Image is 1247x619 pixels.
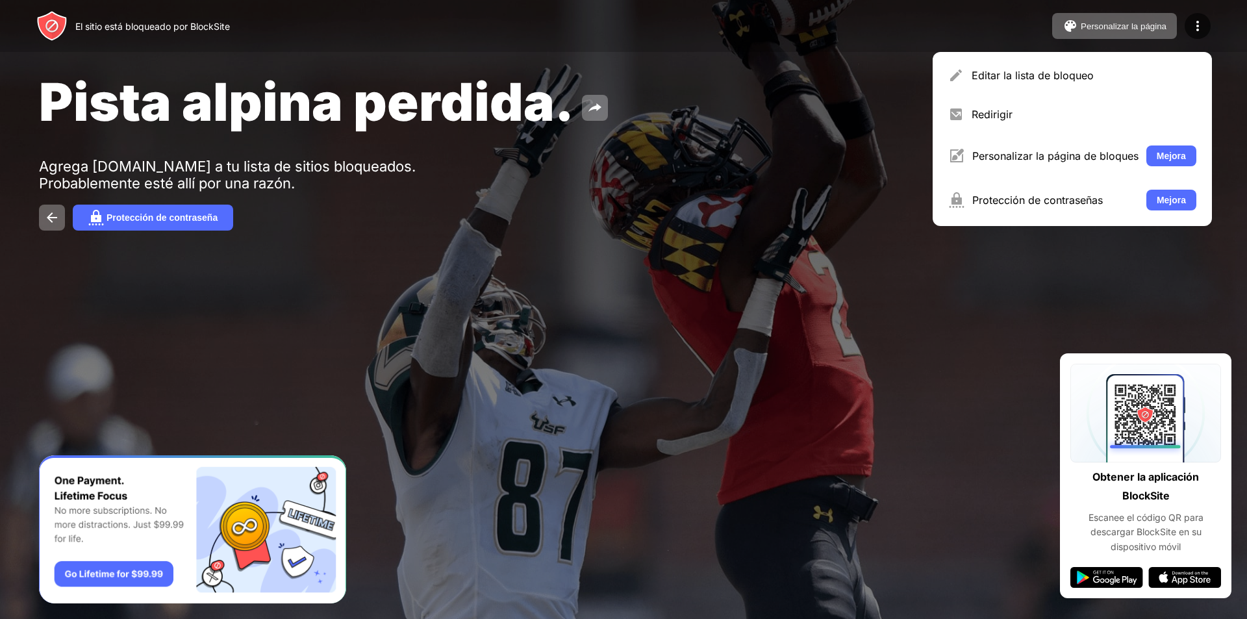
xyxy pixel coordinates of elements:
[36,10,68,42] img: header-logo.svg
[972,149,1139,162] font: Personalizar la página de bloques
[972,194,1103,207] font: Protección de contraseñas
[1070,567,1143,588] img: google-play.svg
[1157,195,1186,205] font: Mejora
[39,70,574,133] font: Pista alpina perdida.
[39,455,346,604] iframe: Banner
[972,108,1013,121] font: Redirigir
[1148,567,1221,588] img: app-store.svg
[948,192,964,208] img: menu-password.svg
[75,21,230,32] font: El sitio está bloqueado por BlockSite
[88,210,104,225] img: password.svg
[1089,512,1203,552] font: Escanee el código QR para descargar BlockSite en su dispositivo móvil
[587,100,603,116] img: share.svg
[1157,151,1186,161] font: Mejora
[948,68,964,83] img: menu-pencil.svg
[1081,21,1166,31] font: Personalizar la página
[1146,190,1196,210] button: Mejora
[1052,13,1177,39] button: Personalizar la página
[39,158,416,192] font: Agrega [DOMAIN_NAME] a tu lista de sitios bloqueados. Probablemente esté allí por una razón.
[948,107,964,122] img: menu-redirect.svg
[1146,145,1196,166] button: Mejora
[1092,470,1199,502] font: Obtener la aplicación BlockSite
[1070,364,1221,462] img: qrcode.svg
[948,148,964,164] img: menu-customize.svg
[73,205,233,231] button: Protección de contraseña
[1190,18,1205,34] img: menu-icon.svg
[1063,18,1078,34] img: pallet.svg
[972,69,1094,82] font: Editar la lista de bloqueo
[107,212,218,223] font: Protección de contraseña
[44,210,60,225] img: back.svg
